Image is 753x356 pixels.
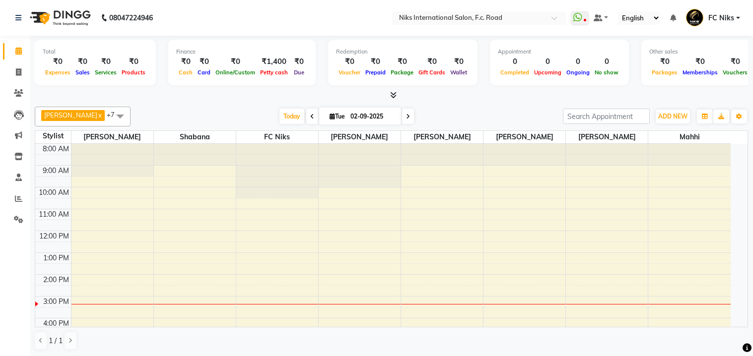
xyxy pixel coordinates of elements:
[236,131,318,143] span: FC Niks
[43,48,148,56] div: Total
[37,231,71,241] div: 12:00 PM
[176,48,308,56] div: Finance
[363,56,388,67] div: ₹0
[92,56,119,67] div: ₹0
[258,56,290,67] div: ₹1,400
[680,69,720,76] span: Memberships
[532,69,564,76] span: Upcoming
[41,275,71,285] div: 2:00 PM
[363,69,388,76] span: Prepaid
[658,113,687,120] span: ADD NEW
[291,69,307,76] span: Due
[37,187,71,198] div: 10:00 AM
[648,131,731,143] span: Mahhi
[213,69,258,76] span: Online/Custom
[49,336,63,346] span: 1 / 1
[498,48,621,56] div: Appointment
[73,69,92,76] span: Sales
[37,209,71,220] div: 11:00 AM
[92,69,119,76] span: Services
[336,69,363,76] span: Voucher
[41,166,71,176] div: 9:00 AM
[649,56,680,67] div: ₹0
[119,69,148,76] span: Products
[686,9,703,26] img: FC Niks
[680,56,720,67] div: ₹0
[708,13,734,23] span: FC Niks
[176,56,195,67] div: ₹0
[564,69,592,76] span: Ongoing
[290,56,308,67] div: ₹0
[109,4,153,32] b: 08047224946
[195,56,213,67] div: ₹0
[720,56,750,67] div: ₹0
[176,69,195,76] span: Cash
[336,48,470,56] div: Redemption
[649,69,680,76] span: Packages
[41,144,71,154] div: 8:00 AM
[35,131,71,141] div: Stylist
[592,69,621,76] span: No show
[327,113,347,120] span: Tue
[656,110,690,123] button: ADD NEW
[44,111,97,119] span: [PERSON_NAME]
[566,131,648,143] span: [PERSON_NAME]
[258,69,290,76] span: Petty cash
[213,56,258,67] div: ₹0
[448,69,470,76] span: Wallet
[319,131,401,143] span: [PERSON_NAME]
[347,109,397,124] input: 2025-09-02
[416,69,448,76] span: Gift Cards
[71,131,153,143] span: [PERSON_NAME]
[336,56,363,67] div: ₹0
[498,69,532,76] span: Completed
[416,56,448,67] div: ₹0
[119,56,148,67] div: ₹0
[564,56,592,67] div: 0
[43,56,73,67] div: ₹0
[41,318,71,329] div: 4:00 PM
[563,109,650,124] input: Search Appointment
[401,131,483,143] span: [PERSON_NAME]
[279,109,304,124] span: Today
[532,56,564,67] div: 0
[592,56,621,67] div: 0
[25,4,93,32] img: logo
[73,56,92,67] div: ₹0
[154,131,236,143] span: Shabana
[388,56,416,67] div: ₹0
[107,111,122,119] span: +7
[97,111,102,119] a: x
[448,56,470,67] div: ₹0
[41,253,71,263] div: 1:00 PM
[43,69,73,76] span: Expenses
[483,131,565,143] span: [PERSON_NAME]
[195,69,213,76] span: Card
[720,69,750,76] span: Vouchers
[388,69,416,76] span: Package
[41,297,71,307] div: 3:00 PM
[498,56,532,67] div: 0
